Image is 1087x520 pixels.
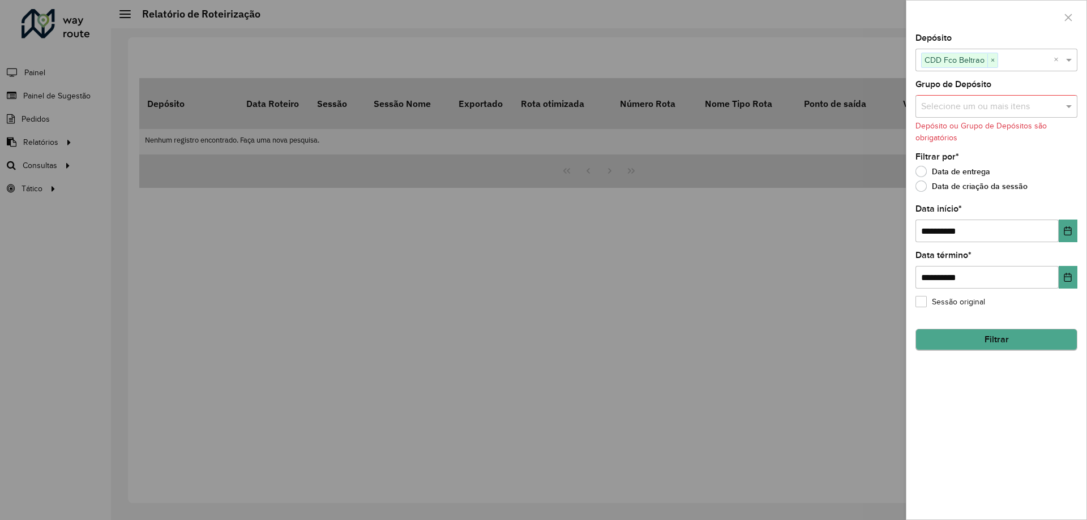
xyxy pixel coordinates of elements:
[915,248,972,262] label: Data término
[915,181,1028,192] label: Data de criação da sessão
[1054,53,1063,67] span: Clear all
[915,122,1047,142] formly-validation-message: Depósito ou Grupo de Depósitos são obrigatórios
[1059,220,1077,242] button: Choose Date
[915,78,991,91] label: Grupo de Depósito
[915,202,962,216] label: Data início
[915,329,1077,350] button: Filtrar
[915,150,959,164] label: Filtrar por
[1059,266,1077,289] button: Choose Date
[922,53,987,67] span: CDD Fco Beltrao
[987,54,998,67] span: ×
[915,296,985,308] label: Sessão original
[915,31,952,45] label: Depósito
[915,166,990,177] label: Data de entrega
